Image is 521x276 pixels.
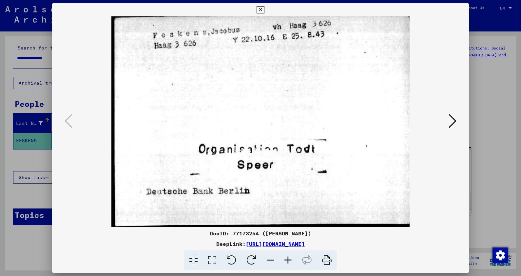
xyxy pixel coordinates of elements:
[52,240,469,248] div: DeepLink:
[492,247,508,263] img: Change consent
[74,16,447,227] img: 001.jpg
[246,241,305,247] a: [URL][DOMAIN_NAME]
[52,229,469,237] div: DocID: 77173254 ([PERSON_NAME])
